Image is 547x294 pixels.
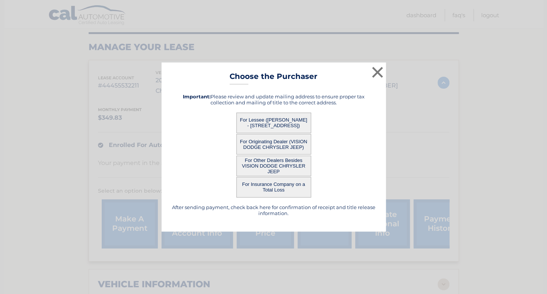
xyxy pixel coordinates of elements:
[183,94,210,99] strong: Important:
[171,204,377,216] h5: After sending payment, check back here for confirmation of receipt and title release information.
[370,65,385,80] button: ×
[236,156,311,176] button: For Other Dealers Besides VISION DODGE CHRYSLER JEEP
[171,94,377,105] h5: Please review and update mailing address to ensure proper tax collection and mailing of title to ...
[236,177,311,197] button: For Insurance Company on a Total Loss
[236,134,311,154] button: For Originating Dealer (VISION DODGE CHRYSLER JEEP)
[230,72,317,85] h3: Choose the Purchaser
[236,113,311,133] button: For Lessee ([PERSON_NAME] - [STREET_ADDRESS])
